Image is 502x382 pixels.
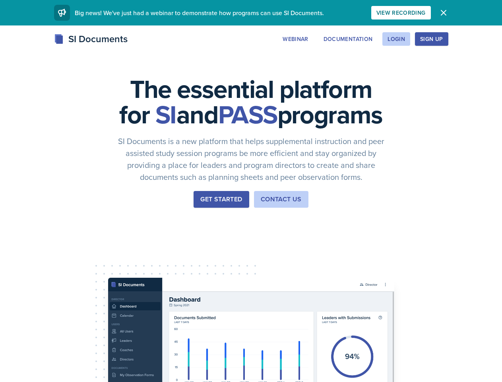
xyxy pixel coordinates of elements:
div: Webinar [283,36,308,42]
div: Contact Us [261,195,302,204]
button: Get Started [194,191,249,208]
div: View Recording [376,10,426,16]
div: Documentation [324,36,373,42]
button: View Recording [371,6,431,19]
div: Sign Up [420,36,443,42]
button: Contact Us [254,191,308,208]
div: SI Documents [54,32,128,46]
button: Sign Up [415,32,448,46]
button: Login [382,32,410,46]
div: Get Started [200,195,242,204]
button: Webinar [277,32,313,46]
div: Login [388,36,405,42]
button: Documentation [318,32,378,46]
span: Big news! We've just had a webinar to demonstrate how programs can use SI Documents. [75,8,324,17]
